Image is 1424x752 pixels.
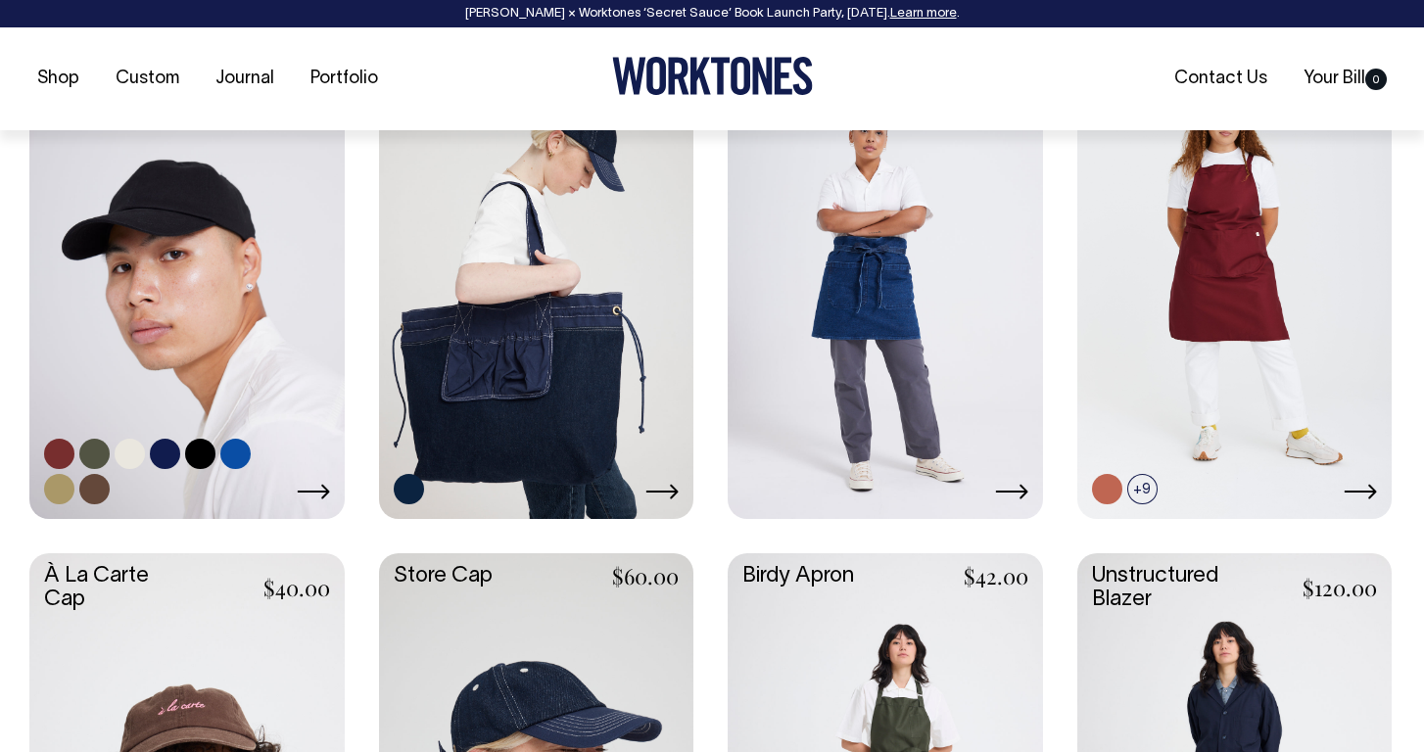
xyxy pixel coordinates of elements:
a: Contact Us [1166,63,1275,95]
a: Portfolio [303,63,386,95]
a: Shop [29,63,87,95]
div: [PERSON_NAME] × Worktones ‘Secret Sauce’ Book Launch Party, [DATE]. . [20,7,1404,21]
a: Your Bill0 [1296,63,1395,95]
span: 0 [1365,69,1387,90]
a: Learn more [890,8,957,20]
a: Journal [208,63,282,95]
span: +9 [1127,474,1158,504]
a: Custom [108,63,187,95]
